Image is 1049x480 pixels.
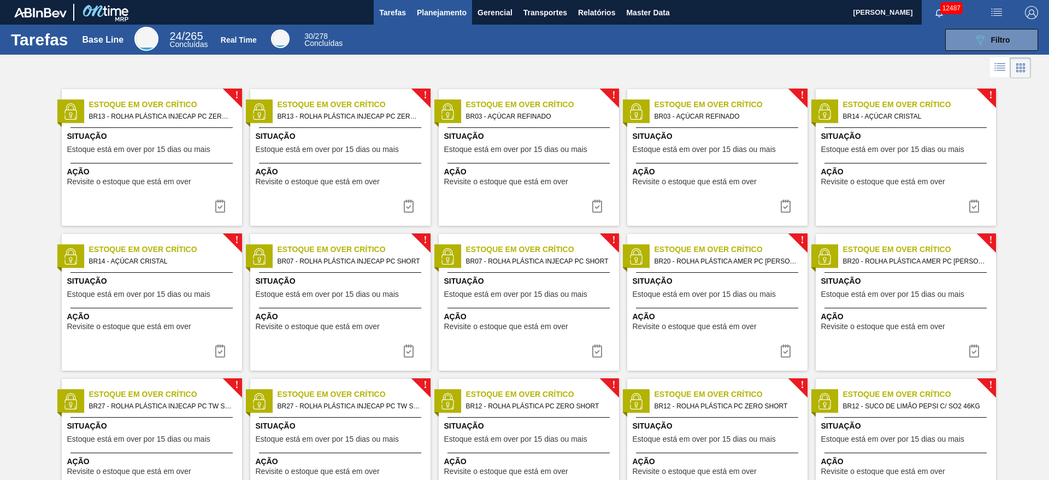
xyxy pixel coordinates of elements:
span: BR07 - ROLHA PLÁSTICA INJECAP PC SHORT [278,255,422,267]
span: BR20 - ROLHA PLÁSTICA AMER PC SHORT [655,255,799,267]
span: Estoque em Over Crítico [89,244,242,255]
span: Master Data [626,6,669,19]
span: Situação [256,420,428,432]
div: Completar tarefa: 30326457 [207,195,233,217]
img: status [251,393,267,409]
span: Ação [633,311,805,323]
span: Situação [821,276,993,287]
img: status [816,103,833,120]
span: Estoque está em over por 15 dias ou mais [444,290,587,298]
img: status [62,393,79,409]
h1: Tarefas [11,33,68,46]
span: Estoque em Over Crítico [278,99,431,110]
span: BR03 - AÇÚCAR REFINADO [466,110,610,122]
span: ! [423,91,427,99]
span: Ação [444,456,616,467]
div: Visão em Lista [990,57,1010,78]
img: status [816,248,833,265]
img: status [628,393,644,409]
span: ! [423,236,427,244]
span: Estoque está em over por 15 dias ou mais [67,435,210,443]
span: Revisite o estoque que está em over [821,467,945,476]
span: Revisite o estoque que está em over [633,323,757,331]
img: icon-task complete [214,200,227,213]
span: Concluídas [304,39,343,48]
span: Estoque em Over Crítico [466,99,619,110]
span: Revisite o estoque que está em over [67,467,191,476]
span: Estoque em Over Crítico [89,99,242,110]
span: Estoque está em over por 15 dias ou mais [444,145,587,154]
div: Completar tarefa: 30326465 [584,195,610,217]
div: Completar tarefa: 30326466 [207,340,233,362]
button: Filtro [945,29,1038,51]
div: Visão em Cards [1010,57,1031,78]
span: BR13 - ROLHA PLÁSTICA INJECAP PC ZERO SHORT [278,110,422,122]
img: status [62,248,79,265]
div: Real Time [304,33,343,47]
span: Revisite o estoque que está em over [821,178,945,186]
div: Completar tarefa: 30326489 [961,340,987,362]
span: ! [612,381,615,389]
div: Completar tarefa: 30326465 [773,195,799,217]
span: ! [800,91,804,99]
span: ! [235,91,238,99]
div: Completar tarefa: 30326457 [396,195,422,217]
span: Situação [444,131,616,142]
span: Situação [67,276,239,287]
span: Estoque está em over por 15 dias ou mais [256,435,399,443]
div: Real Time [221,36,257,44]
span: Estoque está em over por 15 dias ou mais [821,145,964,154]
span: Revisite o estoque que está em over [444,178,568,186]
span: Estoque em Over Crítico [466,389,619,400]
div: Completar tarefa: 30326480 [396,340,422,362]
span: Ação [67,166,239,178]
span: Estoque em Over Crítico [278,244,431,255]
button: icon-task complete [396,195,422,217]
span: BR13 - ROLHA PLÁSTICA INJECAP PC ZERO SHORT [89,110,233,122]
span: BR27 - ROLHA PLÁSTICA INJECAP PC TW SHORT [89,400,233,412]
img: icon-task complete [779,344,792,358]
span: Estoque em Over Crítico [655,99,808,110]
span: BR12 - SUCO DE LIMÃO PEPSI C/ SO2 46KG [843,400,987,412]
span: Revisite o estoque que está em over [67,178,191,186]
img: status [439,393,456,409]
span: / 265 [169,30,203,42]
span: BR12 - ROLHA PLÁSTICA PC ZERO SHORT [466,400,610,412]
span: ! [612,91,615,99]
span: Revisite o estoque que está em over [67,323,191,331]
span: Estoque está em over por 15 dias ou mais [821,290,964,298]
span: Revisite o estoque que está em over [633,178,757,186]
span: ! [989,236,992,244]
img: icon-task complete [779,200,792,213]
span: Estoque em Over Crítico [843,389,996,400]
div: Completar tarefa: 30326466 [961,195,987,217]
span: Situação [444,276,616,287]
span: Estoque está em over por 15 dias ou mais [67,290,210,298]
span: Situação [633,276,805,287]
span: Ação [256,166,428,178]
span: Estoque está em over por 15 dias ou mais [256,145,399,154]
span: BR14 - AÇÚCAR CRISTAL [843,110,987,122]
span: ! [989,91,992,99]
img: icon-task complete [214,344,227,358]
span: Ação [444,166,616,178]
span: ! [423,381,427,389]
span: Ação [821,166,993,178]
span: Ação [633,166,805,178]
span: Concluídas [169,40,208,49]
img: status [439,248,456,265]
img: icon-task complete [402,344,415,358]
img: icon-task complete [968,344,981,358]
div: Completar tarefa: 30326489 [773,340,799,362]
span: Estoque está em over por 15 dias ou mais [633,435,776,443]
span: Revisite o estoque que está em over [256,178,380,186]
img: TNhmsLtSVTkK8tSr43FrP2fwEKptu5GPRR3wAAAABJRU5ErkJggg== [14,8,67,17]
span: Tarefas [379,6,406,19]
span: Estoque está em over por 15 dias ou mais [821,435,964,443]
span: 12487 [940,2,963,14]
span: 24 [169,30,181,42]
span: Situação [256,131,428,142]
span: Revisite o estoque que está em over [633,467,757,476]
img: icon-task complete [402,200,415,213]
span: Ação [821,456,993,467]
